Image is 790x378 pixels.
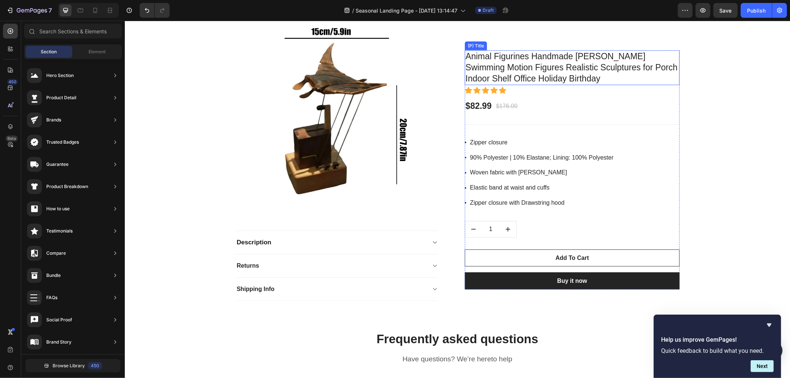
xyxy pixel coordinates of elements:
button: 7 [3,3,55,18]
h1: Animal Figurines Handmade [PERSON_NAME] Swimming Motion Figures Realistic Sculptures for Porch In... [340,30,555,64]
div: Social Proof [46,316,72,324]
div: Publish [747,7,766,14]
span: Seasonal Landing Page - [DATE] 13:14:47 [356,7,457,14]
button: Save [713,3,738,18]
div: 450 [88,362,102,369]
div: 450 [7,79,18,85]
button: increment [375,201,391,217]
div: How to use [46,205,70,213]
div: FAQs [46,294,57,301]
p: Zipper closure with Drawstring hood [345,177,440,188]
input: quantity [357,201,375,217]
button: Buy it now [340,252,555,269]
p: Have questions? We’re hereto help [111,334,554,343]
div: Testimonials [46,227,73,235]
p: Quick feedback to build what you need. [661,347,774,354]
div: (P) Title [341,22,361,29]
button: Browse Library450 [26,359,120,372]
span: Section [41,48,57,55]
div: Beta [6,136,18,141]
p: Elastic band at waist and cuffs [345,162,425,173]
button: Next question [751,360,774,372]
p: 90% Polyester | 10% Elastane; Lining: 100% Polyester [345,131,489,142]
span: Draft [483,7,494,14]
div: Brand Story [46,338,71,346]
div: Guarantee [46,161,69,168]
div: $82.99 [340,79,367,92]
div: Add To Cart [431,233,464,242]
button: Publish [741,3,772,18]
p: 7 [49,6,52,15]
div: Undo/Redo [140,3,170,18]
div: Help us improve GemPages! [661,321,774,372]
div: Compare [46,250,66,257]
div: Hero Section [46,72,74,79]
p: Woven fabric with [PERSON_NAME] [345,147,442,157]
div: Buy it now [433,256,463,265]
div: Trusted Badges [46,138,79,146]
span: Element [89,48,106,55]
input: Search Sections & Elements [24,24,122,39]
span: Browse Library [53,362,85,369]
span: Save [720,7,732,14]
div: Product Detail [46,94,76,101]
div: Product Breakdown [46,183,88,190]
p: Zipper closure [345,117,383,127]
span: / [352,7,354,14]
button: Add To Cart [340,229,555,246]
div: Bundle [46,272,61,279]
button: decrement [340,201,357,217]
div: Brands [46,116,61,124]
iframe: Design area [125,21,790,378]
h2: Help us improve GemPages! [661,335,774,344]
button: Hide survey [765,321,774,330]
p: Frequently asked questions [111,311,554,327]
div: $176.00 [370,80,393,91]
